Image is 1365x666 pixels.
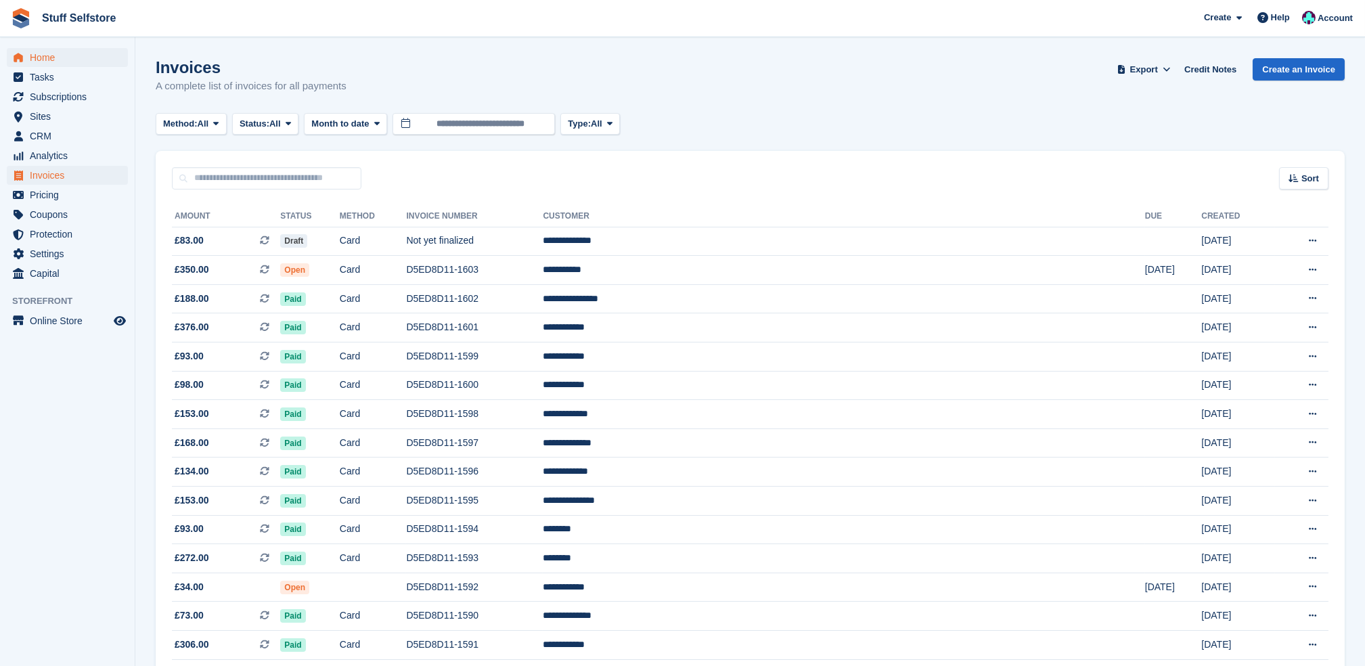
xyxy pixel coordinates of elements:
span: Sites [30,107,111,126]
td: D5ED8D11-1594 [406,515,543,544]
a: menu [7,68,128,87]
span: Paid [280,321,305,334]
span: £376.00 [175,320,209,334]
span: All [198,117,209,131]
td: D5ED8D11-1596 [406,458,543,487]
span: CRM [30,127,111,146]
th: Status [280,206,340,227]
span: Type: [568,117,591,131]
td: [DATE] [1201,227,1274,256]
th: Method [340,206,407,227]
span: Invoices [30,166,111,185]
th: Created [1201,206,1274,227]
td: D5ED8D11-1600 [406,371,543,400]
td: Card [340,371,407,400]
td: Card [340,515,407,544]
a: menu [7,264,128,283]
span: £93.00 [175,349,204,363]
button: Month to date [304,113,387,135]
h1: Invoices [156,58,346,76]
span: Online Store [30,311,111,330]
span: Paid [280,494,305,508]
span: All [591,117,602,131]
td: [DATE] [1201,342,1274,372]
span: Paid [280,350,305,363]
a: menu [7,205,128,224]
span: Pricing [30,185,111,204]
td: D5ED8D11-1603 [406,256,543,285]
a: menu [7,311,128,330]
a: Stuff Selfstore [37,7,121,29]
td: Card [340,256,407,285]
span: Paid [280,437,305,450]
span: Subscriptions [30,87,111,106]
td: Card [340,631,407,660]
p: A complete list of invoices for all payments [156,79,346,94]
span: Paid [280,609,305,623]
span: £83.00 [175,234,204,248]
span: Coupons [30,205,111,224]
td: [DATE] [1201,602,1274,631]
a: menu [7,244,128,263]
span: Paid [280,407,305,421]
td: [DATE] [1201,400,1274,429]
a: menu [7,225,128,244]
td: Card [340,313,407,342]
span: Paid [280,465,305,479]
td: D5ED8D11-1595 [406,487,543,516]
button: Export [1114,58,1173,81]
a: menu [7,166,128,185]
td: Card [340,284,407,313]
span: £134.00 [175,464,209,479]
a: Credit Notes [1179,58,1242,81]
td: Card [340,400,407,429]
a: menu [7,107,128,126]
td: [DATE] [1201,515,1274,544]
a: menu [7,48,128,67]
span: £34.00 [175,580,204,594]
span: Export [1130,63,1158,76]
span: £98.00 [175,378,204,392]
span: Paid [280,523,305,536]
img: stora-icon-8386f47178a22dfd0bd8f6a31ec36ba5ce8667c1dd55bd0f319d3a0aa187defe.svg [11,8,31,28]
img: Simon Gardner [1302,11,1316,24]
span: Account [1318,12,1353,25]
td: Card [340,428,407,458]
a: menu [7,87,128,106]
a: menu [7,146,128,165]
span: Method: [163,117,198,131]
a: menu [7,185,128,204]
td: D5ED8D11-1599 [406,342,543,372]
td: Not yet finalized [406,227,543,256]
span: Capital [30,264,111,283]
span: £350.00 [175,263,209,277]
span: Analytics [30,146,111,165]
td: [DATE] [1201,313,1274,342]
td: D5ED8D11-1591 [406,631,543,660]
td: [DATE] [1145,573,1202,602]
td: [DATE] [1201,458,1274,487]
span: Month to date [311,117,369,131]
span: Status: [240,117,269,131]
span: £306.00 [175,638,209,652]
td: D5ED8D11-1593 [406,544,543,573]
span: £153.00 [175,407,209,421]
span: Paid [280,378,305,392]
td: D5ED8D11-1602 [406,284,543,313]
th: Due [1145,206,1202,227]
td: Card [340,342,407,372]
td: Card [340,544,407,573]
td: [DATE] [1201,284,1274,313]
span: £153.00 [175,493,209,508]
span: £168.00 [175,436,209,450]
span: Draft [280,234,307,248]
td: D5ED8D11-1590 [406,602,543,631]
span: Paid [280,552,305,565]
span: £93.00 [175,522,204,536]
span: All [269,117,281,131]
span: £73.00 [175,608,204,623]
a: Create an Invoice [1253,58,1345,81]
span: Settings [30,244,111,263]
span: Help [1271,11,1290,24]
th: Customer [543,206,1144,227]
